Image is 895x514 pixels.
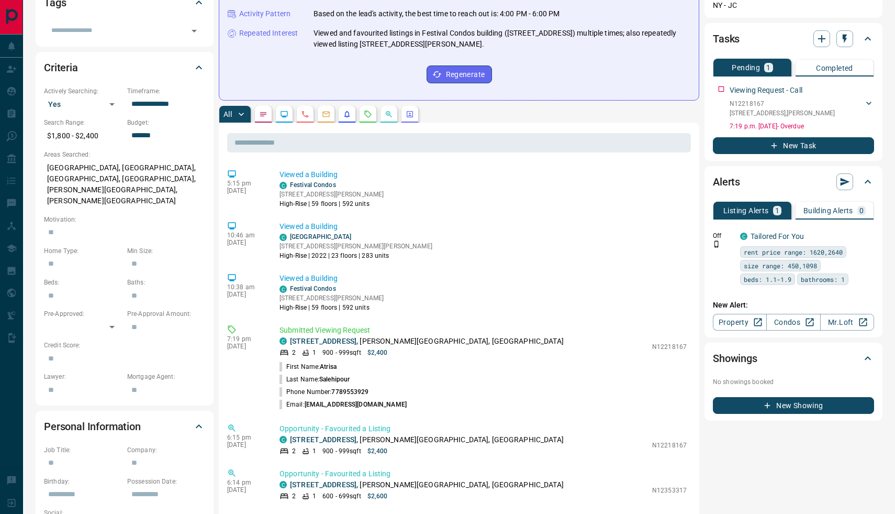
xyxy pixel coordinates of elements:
[44,418,141,435] h2: Personal Information
[730,97,874,120] div: N12218167[STREET_ADDRESS],[PERSON_NAME]
[290,480,356,489] a: [STREET_ADDRESS]
[766,64,770,71] p: 1
[751,232,804,240] a: Tailored For You
[713,314,767,331] a: Property
[279,234,287,241] div: condos.ca
[44,372,122,381] p: Lawyer:
[322,348,361,357] p: 900 - 999 sqft
[766,314,820,331] a: Condos
[223,111,232,118] p: All
[127,86,205,96] p: Timeframe:
[292,491,296,501] p: 2
[227,180,264,187] p: 5:15 pm
[279,481,287,488] div: condos.ca
[427,65,492,83] button: Regenerate
[127,118,205,127] p: Budget:
[314,28,690,50] p: Viewed and favourited listings in Festival Condos building ([STREET_ADDRESS]) multiple times; als...
[239,8,290,19] p: Activity Pattern
[227,232,264,239] p: 10:46 am
[713,30,740,47] h2: Tasks
[227,239,264,246] p: [DATE]
[322,110,330,118] svg: Emails
[127,477,205,486] p: Possession Date:
[279,387,369,397] p: Phone Number:
[367,348,388,357] p: $2,400
[279,286,287,293] div: condos.ca
[290,337,356,345] a: [STREET_ADDRESS]
[713,300,874,311] p: New Alert:
[44,59,78,76] h2: Criteria
[713,169,874,194] div: Alerts
[44,477,122,486] p: Birthday:
[44,445,122,455] p: Job Title:
[732,64,760,71] p: Pending
[816,64,853,72] p: Completed
[279,221,687,232] p: Viewed a Building
[279,468,687,479] p: Opportunity - Favourited a Listing
[227,343,264,350] p: [DATE]
[820,314,874,331] a: Mr.Loft
[343,110,351,118] svg: Listing Alerts
[127,246,205,256] p: Min Size:
[744,247,843,257] span: rent price range: 1620,2640
[290,435,356,444] a: [STREET_ADDRESS]
[279,423,687,434] p: Opportunity - Favourited a Listing
[292,348,296,357] p: 2
[227,335,264,343] p: 7:19 pm
[713,231,734,240] p: Off
[290,336,564,347] p: , [PERSON_NAME][GEOGRAPHIC_DATA], [GEOGRAPHIC_DATA]
[279,251,432,260] p: High-Rise | 2022 | 23 floors | 283 units
[730,99,835,108] p: N12218167
[652,342,687,352] p: N12218167
[279,436,287,443] div: condos.ca
[290,181,336,189] a: Festival Condos
[44,309,122,319] p: Pre-Approved:
[322,491,361,501] p: 600 - 699 sqft
[44,150,205,159] p: Areas Searched:
[127,372,205,381] p: Mortgage Agent:
[239,28,298,39] p: Repeated Interest
[127,278,205,287] p: Baths:
[127,445,205,455] p: Company:
[292,446,296,456] p: 2
[44,86,122,96] p: Actively Searching:
[227,187,264,194] p: [DATE]
[227,486,264,494] p: [DATE]
[259,110,267,118] svg: Notes
[312,491,316,501] p: 1
[44,118,122,127] p: Search Range:
[652,486,687,495] p: N12353317
[290,434,564,445] p: , [PERSON_NAME][GEOGRAPHIC_DATA], [GEOGRAPHIC_DATA]
[312,446,316,456] p: 1
[44,159,205,210] p: [GEOGRAPHIC_DATA], [GEOGRAPHIC_DATA], [GEOGRAPHIC_DATA], [GEOGRAPHIC_DATA], [PERSON_NAME][GEOGRAP...
[385,110,393,118] svg: Opportunities
[44,55,205,80] div: Criteria
[44,414,205,439] div: Personal Information
[227,479,264,486] p: 6:14 pm
[279,199,384,209] p: High-Rise | 59 floors | 592 units
[713,240,720,248] svg: Push Notification Only
[279,273,687,284] p: Viewed a Building
[744,274,791,285] span: beds: 1.1-1.9
[713,377,874,387] p: No showings booked
[227,283,264,291] p: 10:38 am
[305,401,407,408] span: [EMAIL_ADDRESS][DOMAIN_NAME]
[279,325,687,336] p: Submitted Viewing Request
[803,207,853,214] p: Building Alerts
[44,96,122,113] div: Yes
[775,207,779,214] p: 1
[279,303,384,312] p: High-Rise | 59 floors | 592 units
[406,110,414,118] svg: Agent Actions
[227,291,264,298] p: [DATE]
[227,441,264,449] p: [DATE]
[279,337,287,345] div: condos.ca
[364,110,372,118] svg: Requests
[322,446,361,456] p: 900 - 999 sqft
[290,285,336,292] a: Festival Condos
[723,207,769,214] p: Listing Alerts
[44,246,122,256] p: Home Type:
[713,397,874,414] button: New Showing
[279,182,287,189] div: condos.ca
[713,173,740,190] h2: Alerts
[279,190,384,199] p: [STREET_ADDRESS][PERSON_NAME]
